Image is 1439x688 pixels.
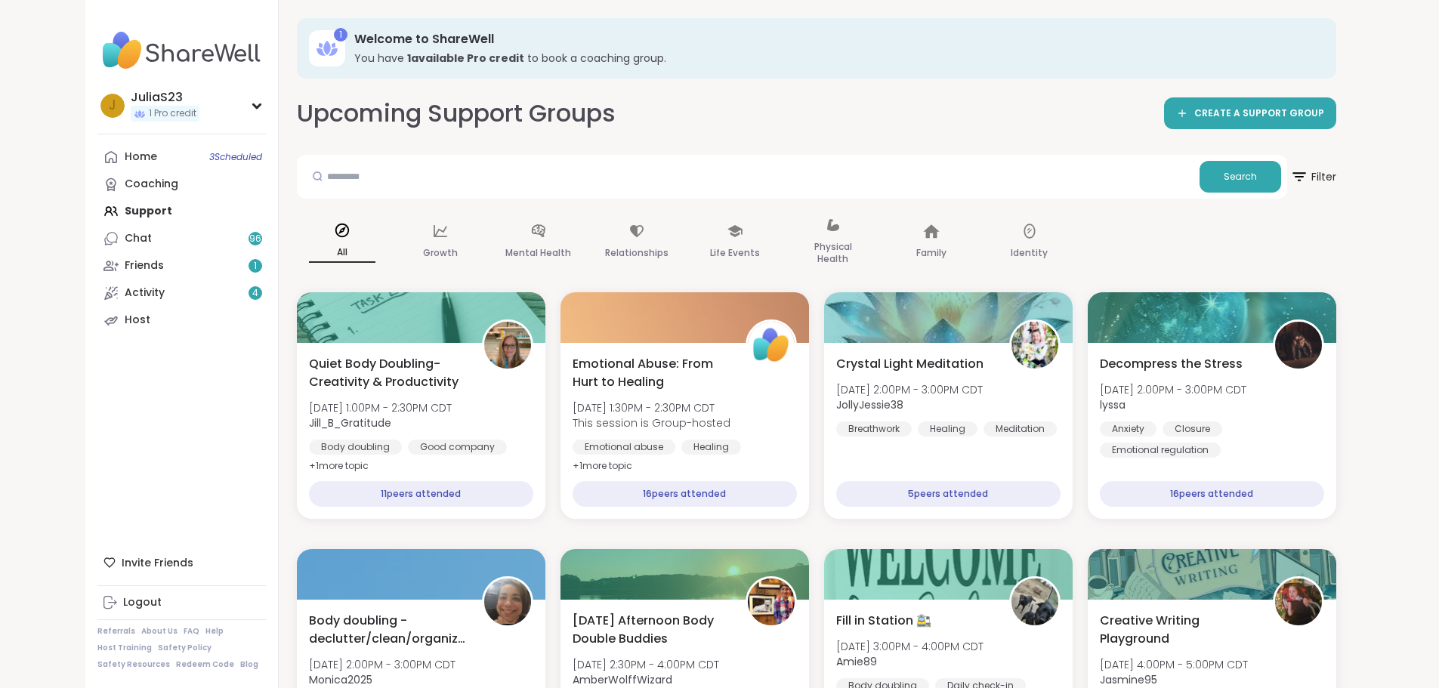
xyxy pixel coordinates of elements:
img: lyssa [1275,322,1322,369]
span: Emotional Abuse: From Hurt to Healing [573,355,729,391]
div: Healing [681,440,741,455]
span: CREATE A SUPPORT GROUP [1194,107,1324,120]
a: FAQ [184,626,199,637]
div: Meditation [984,421,1057,437]
span: [DATE] 1:00PM - 2:30PM CDT [309,400,452,415]
button: Search [1200,161,1281,193]
div: Good company [408,440,507,455]
b: AmberWolffWizard [573,672,672,687]
a: About Us [141,626,178,637]
p: Physical Health [800,238,866,268]
span: [DATE] 2:00PM - 3:00PM CDT [309,657,455,672]
a: Friends1 [97,252,266,279]
img: ShareWell [748,322,795,369]
b: JollyJessie38 [836,397,903,412]
div: Invite Friends [97,549,266,576]
a: Logout [97,589,266,616]
div: 1 [334,28,347,42]
span: [DATE] 4:00PM - 5:00PM CDT [1100,657,1248,672]
div: Friends [125,258,164,273]
a: Home3Scheduled [97,143,266,171]
b: 1 available Pro credit [407,51,524,66]
b: Jill_B_Gratitude [309,415,391,430]
span: J [109,96,116,116]
a: CREATE A SUPPORT GROUP [1164,97,1336,129]
a: Safety Resources [97,659,170,670]
div: Body doubling [309,440,402,455]
span: Body doubling - declutter/clean/organize with me [309,612,465,648]
img: Monica2025 [484,578,531,625]
div: Closure [1163,421,1222,437]
img: Jill_B_Gratitude [484,322,531,369]
p: Family [916,244,946,262]
span: This session is Group-hosted [573,415,730,430]
div: Logout [123,595,162,610]
h3: You have to book a coaching group. [354,51,1315,66]
span: Decompress the Stress [1100,355,1243,373]
a: Blog [240,659,258,670]
span: [DATE] 1:30PM - 2:30PM CDT [573,400,730,415]
p: Identity [1011,244,1048,262]
a: Redeem Code [176,659,234,670]
div: Chat [125,231,152,246]
div: Anxiety [1100,421,1156,437]
a: Referrals [97,626,135,637]
span: Creative Writing Playground [1100,612,1256,648]
a: Host [97,307,266,334]
span: Quiet Body Doubling- Creativity & Productivity [309,355,465,391]
button: Filter [1290,155,1336,199]
span: [DATE] 3:00PM - 4:00PM CDT [836,639,984,654]
span: 1 [254,260,257,273]
div: 16 peers attended [573,481,797,507]
h3: Welcome to ShareWell [354,31,1315,48]
b: lyssa [1100,397,1126,412]
span: 3 Scheduled [209,151,262,163]
div: Healing [918,421,977,437]
div: Host [125,313,150,328]
div: Emotional abuse [573,440,675,455]
span: Filter [1290,159,1336,195]
div: 11 peers attended [309,481,533,507]
a: Coaching [97,171,266,198]
h2: Upcoming Support Groups [297,97,616,131]
a: Safety Policy [158,643,212,653]
div: Home [125,150,157,165]
span: Crystal Light Meditation [836,355,984,373]
span: [DATE] 2:30PM - 4:00PM CDT [573,657,719,672]
img: ShareWell Nav Logo [97,24,266,77]
span: [DATE] Afternoon Body Double Buddies [573,612,729,648]
p: All [309,243,375,263]
a: Activity4 [97,279,266,307]
img: Amie89 [1011,578,1058,625]
p: Life Events [710,244,760,262]
iframe: Spotlight [165,179,178,191]
p: Relationships [605,244,669,262]
div: Breathwork [836,421,912,437]
p: Growth [423,244,458,262]
span: [DATE] 2:00PM - 3:00PM CDT [1100,382,1246,397]
span: Search [1224,170,1257,184]
a: Chat96 [97,225,266,252]
span: 1 Pro credit [149,107,196,120]
a: Help [205,626,224,637]
img: AmberWolffWizard [748,578,795,625]
img: JollyJessie38 [1011,322,1058,369]
p: Mental Health [505,244,571,262]
div: Activity [125,285,165,301]
b: Amie89 [836,654,877,669]
b: Jasmine95 [1100,672,1157,687]
div: 5 peers attended [836,481,1061,507]
b: Monica2025 [309,672,372,687]
div: Coaching [125,177,178,192]
span: 96 [249,233,261,245]
span: 4 [252,287,258,300]
a: Host Training [97,643,152,653]
div: JuliaS23 [131,89,199,106]
span: Fill in Station 🚉 [836,612,931,630]
div: 16 peers attended [1100,481,1324,507]
div: Emotional regulation [1100,443,1221,458]
img: Jasmine95 [1275,578,1322,625]
span: [DATE] 2:00PM - 3:00PM CDT [836,382,983,397]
